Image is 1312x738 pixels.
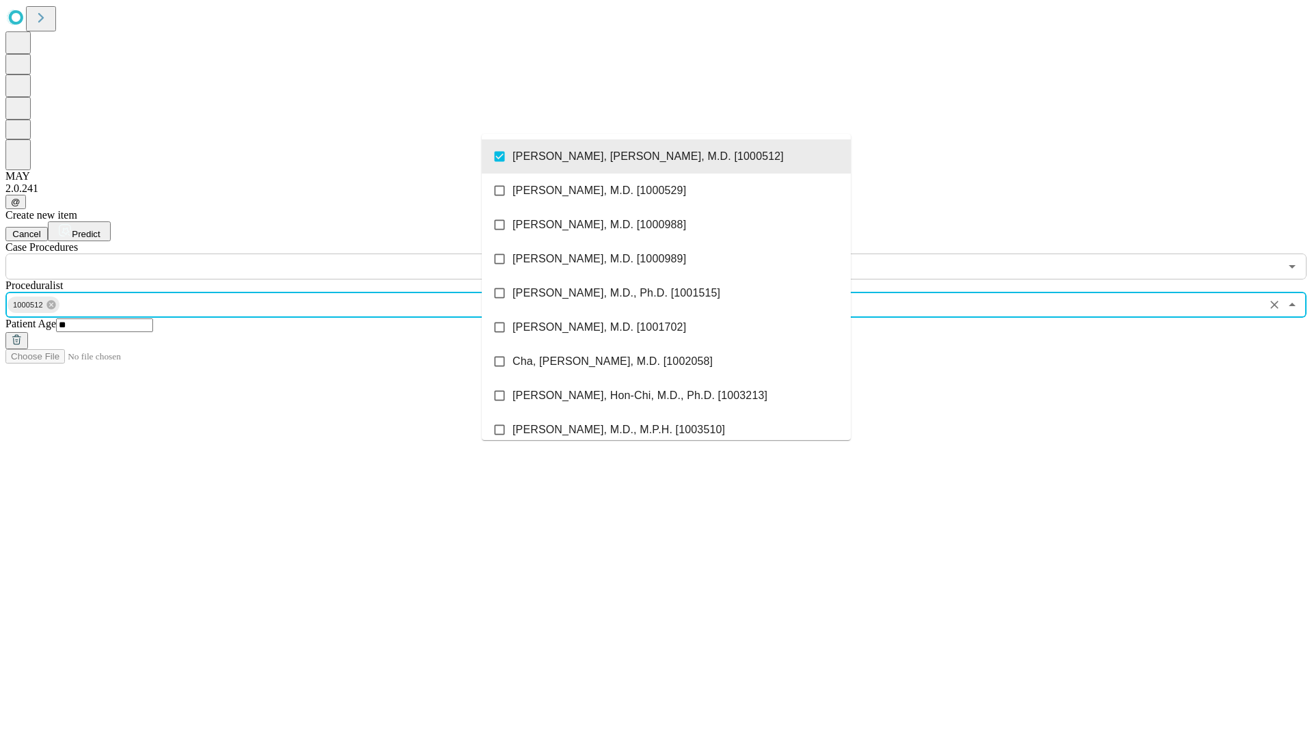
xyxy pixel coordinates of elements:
[1283,295,1302,314] button: Close
[512,251,686,267] span: [PERSON_NAME], M.D. [1000989]
[8,297,59,313] div: 1000512
[48,221,111,241] button: Predict
[12,229,41,239] span: Cancel
[5,279,63,291] span: Proceduralist
[512,319,686,336] span: [PERSON_NAME], M.D. [1001702]
[512,182,686,199] span: [PERSON_NAME], M.D. [1000529]
[5,318,56,329] span: Patient Age
[5,241,78,253] span: Scheduled Procedure
[5,170,1307,182] div: MAY
[5,195,26,209] button: @
[1265,295,1284,314] button: Clear
[512,285,720,301] span: [PERSON_NAME], M.D., Ph.D. [1001515]
[512,217,686,233] span: [PERSON_NAME], M.D. [1000988]
[512,353,713,370] span: Cha, [PERSON_NAME], M.D. [1002058]
[512,148,784,165] span: [PERSON_NAME], [PERSON_NAME], M.D. [1000512]
[8,297,49,313] span: 1000512
[5,182,1307,195] div: 2.0.241
[5,227,48,241] button: Cancel
[512,422,725,438] span: [PERSON_NAME], M.D., M.P.H. [1003510]
[5,209,77,221] span: Create new item
[11,197,20,207] span: @
[1283,257,1302,276] button: Open
[512,387,767,404] span: [PERSON_NAME], Hon-Chi, M.D., Ph.D. [1003213]
[72,229,100,239] span: Predict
